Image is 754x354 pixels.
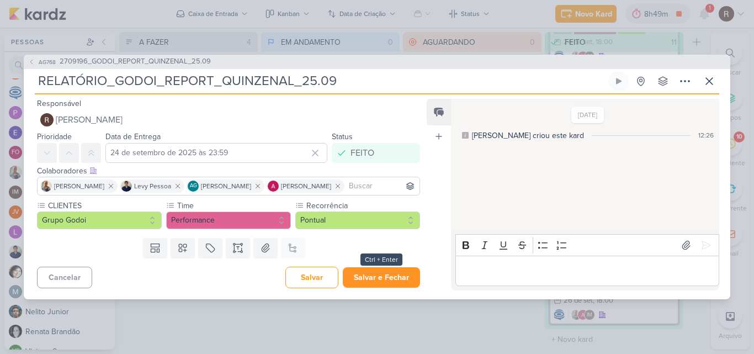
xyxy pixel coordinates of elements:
[455,234,719,256] div: Editor toolbar
[37,58,57,66] span: AG768
[332,132,353,141] label: Status
[360,253,402,266] div: Ctrl + Enter
[37,267,92,288] button: Cancelar
[268,181,279,192] img: Alessandra Gomes
[285,267,338,288] button: Salvar
[332,143,420,163] button: FEITO
[105,132,161,141] label: Data de Entrega
[351,146,374,160] div: FEITO
[455,256,719,286] div: Editor editing area: main
[698,130,714,140] div: 12:26
[614,77,623,86] div: Ligar relógio
[190,183,197,189] p: AG
[35,71,607,91] input: Kard Sem Título
[472,130,584,141] div: [PERSON_NAME] criou este kard
[56,113,123,126] span: [PERSON_NAME]
[201,181,251,191] span: [PERSON_NAME]
[105,143,327,163] input: Select a date
[176,200,291,212] label: Time
[347,179,417,193] input: Buscar
[281,181,331,191] span: [PERSON_NAME]
[47,200,162,212] label: CLIENTES
[121,181,132,192] img: Levy Pessoa
[37,99,81,108] label: Responsável
[343,267,420,288] button: Salvar e Fechar
[37,132,72,141] label: Prioridade
[60,56,211,67] span: 2709196_GODOI_REPORT_QUINZENAL_25.09
[40,113,54,126] img: Rafael Dornelles
[41,181,52,192] img: Iara Santos
[305,200,420,212] label: Recorrência
[134,181,171,191] span: Levy Pessoa
[166,212,291,229] button: Performance
[37,110,420,130] button: [PERSON_NAME]
[37,165,420,177] div: Colaboradores
[54,181,104,191] span: [PERSON_NAME]
[37,212,162,229] button: Grupo Godoi
[28,56,211,67] button: AG768 2709196_GODOI_REPORT_QUINZENAL_25.09
[188,181,199,192] div: Aline Gimenez Graciano
[295,212,420,229] button: Pontual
